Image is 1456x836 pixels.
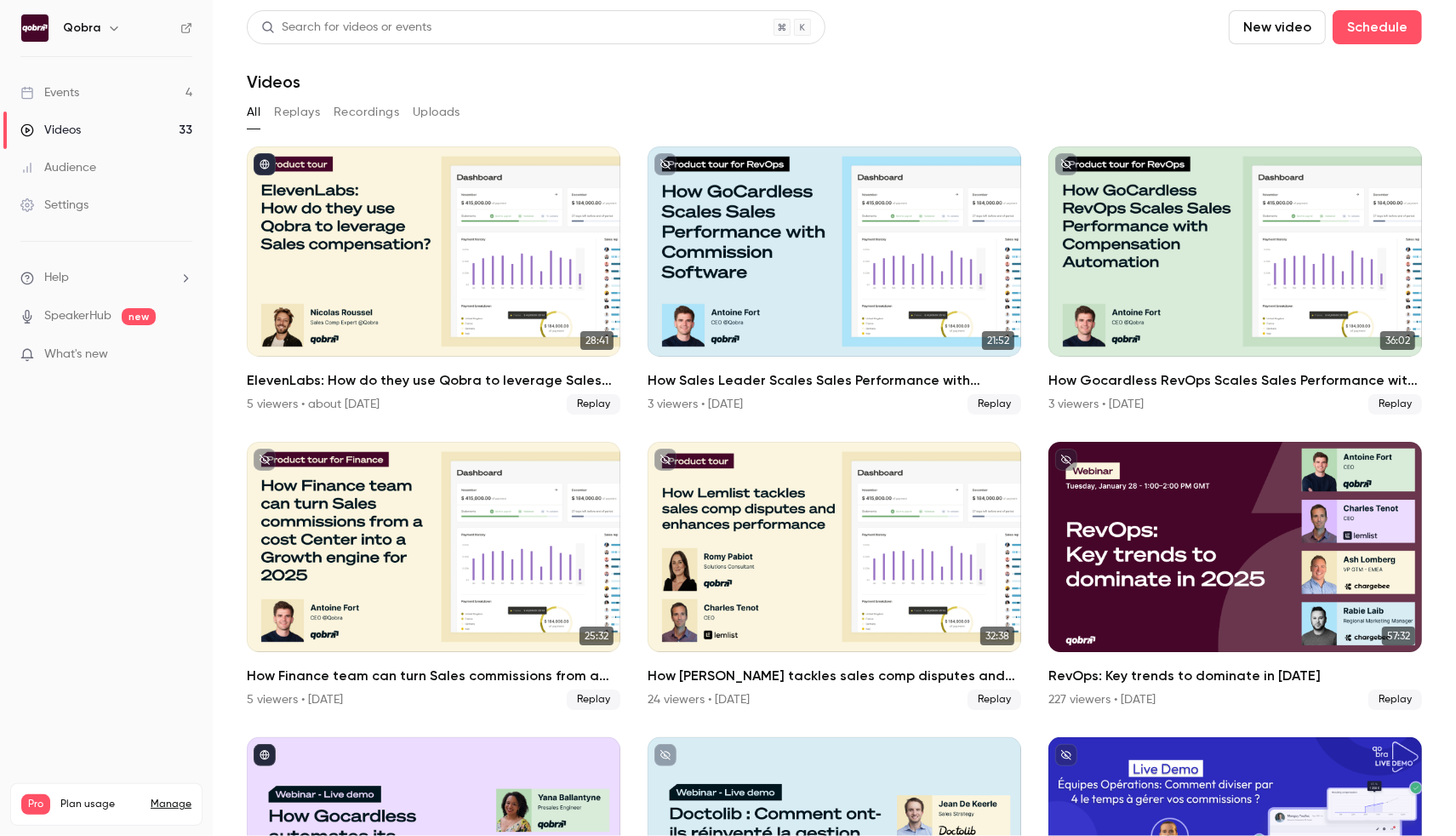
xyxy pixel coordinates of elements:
[1048,442,1422,710] li: RevOps: Key trends to dominate in 2025
[654,449,677,471] button: unpublished
[413,99,460,126] button: Uploads
[648,396,743,413] div: 3 viewers • [DATE]
[567,690,620,710] span: Replay
[1382,627,1415,645] span: 57:32
[247,146,620,415] a: 28:41ElevenLabs: How do they use Qobra to leverage Sales compensation?5 viewers • about [DATE]Replay
[1048,370,1422,391] h2: How Gocardless RevOps Scales Sales Performance with Compensation Automation
[334,99,399,126] button: Recordings
[1055,744,1077,766] button: unpublished
[44,307,111,325] a: SpeakerHub
[1055,449,1077,471] button: unpublished
[20,159,96,176] div: Audience
[172,347,192,363] iframe: Noticeable Trigger
[21,14,49,42] img: Qobra
[980,627,1014,645] span: 32:38
[247,442,620,710] li: How Finance team can turn Sales commissions from a cost Center into a Revenue accelerator for 2025
[247,442,620,710] a: 25:32How Finance team can turn Sales commissions from a cost Center into a Revenue accelerator fo...
[20,122,81,139] div: Videos
[648,442,1021,710] li: How Lemlist tackles sales comp disputes and enhances performance
[1048,442,1422,710] a: 57:32RevOps: Key trends to dominate in [DATE]227 viewers • [DATE]Replay
[968,690,1021,710] span: Replay
[1048,146,1422,415] li: How Gocardless RevOps Scales Sales Performance with Compensation Automation
[654,153,677,175] button: unpublished
[1055,153,1077,175] button: unpublished
[247,10,1422,826] section: Videos
[21,794,50,815] span: Pro
[648,146,1021,415] a: 21:52How Sales Leader Scales Sales Performance with commission software3 viewers • [DATE]Replay
[968,394,1021,415] span: Replay
[1368,690,1422,710] span: Replay
[60,798,140,811] span: Plan usage
[44,269,69,287] span: Help
[1368,394,1422,415] span: Replay
[63,20,100,37] h6: Qobra
[1048,396,1144,413] div: 3 viewers • [DATE]
[654,744,677,766] button: unpublished
[247,666,620,686] h2: How Finance team can turn Sales commissions from a cost Center into a Revenue accelerator for 2025
[1333,10,1422,44] button: Schedule
[580,331,614,350] span: 28:41
[122,308,156,325] span: new
[254,744,276,766] button: published
[982,331,1014,350] span: 21:52
[20,84,79,101] div: Events
[648,442,1021,710] a: 32:38How [PERSON_NAME] tackles sales comp disputes and enhances performance24 viewers • [DATE]Replay
[648,691,750,708] div: 24 viewers • [DATE]
[151,798,191,811] a: Manage
[247,370,620,391] h2: ElevenLabs: How do they use Qobra to leverage Sales compensation?
[1048,666,1422,686] h2: RevOps: Key trends to dominate in [DATE]
[580,627,614,645] span: 25:32
[254,449,276,471] button: unpublished
[567,394,620,415] span: Replay
[20,269,192,287] li: help-dropdown-opener
[1048,691,1156,708] div: 227 viewers • [DATE]
[247,99,260,126] button: All
[247,72,300,92] h1: Videos
[261,19,431,37] div: Search for videos or events
[20,197,89,214] div: Settings
[254,153,276,175] button: published
[247,146,620,415] li: ElevenLabs: How do they use Qobra to leverage Sales compensation?
[648,146,1021,415] li: How Sales Leader Scales Sales Performance with commission software
[1229,10,1326,44] button: New video
[44,346,108,364] span: What's new
[648,370,1021,391] h2: How Sales Leader Scales Sales Performance with commission software
[1048,146,1422,415] a: 36:02How Gocardless RevOps Scales Sales Performance with Compensation Automation3 viewers • [DATE...
[1380,331,1415,350] span: 36:02
[648,666,1021,686] h2: How [PERSON_NAME] tackles sales comp disputes and enhances performance
[247,396,380,413] div: 5 viewers • about [DATE]
[247,691,343,708] div: 5 viewers • [DATE]
[274,99,320,126] button: Replays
